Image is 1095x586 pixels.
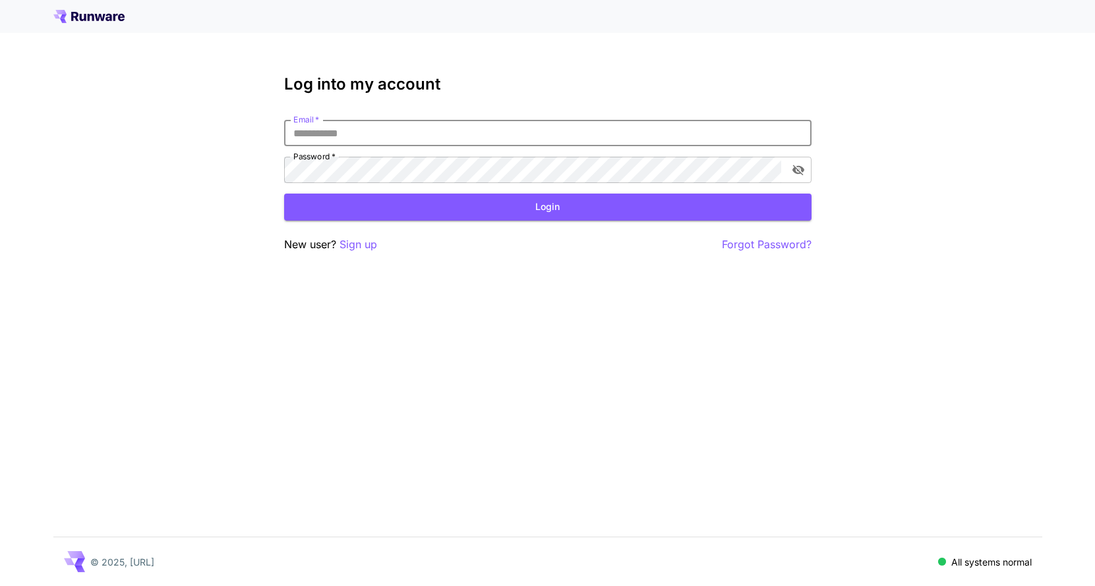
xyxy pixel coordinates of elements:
button: Sign up [340,236,377,253]
button: toggle password visibility [786,158,810,182]
h3: Log into my account [284,75,812,93]
p: New user? [284,236,377,253]
button: Forgot Password? [722,236,812,253]
label: Password [293,151,336,162]
p: © 2025, [URL] [90,555,154,569]
button: Login [284,194,812,221]
label: Email [293,114,319,125]
p: All systems normal [951,555,1032,569]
